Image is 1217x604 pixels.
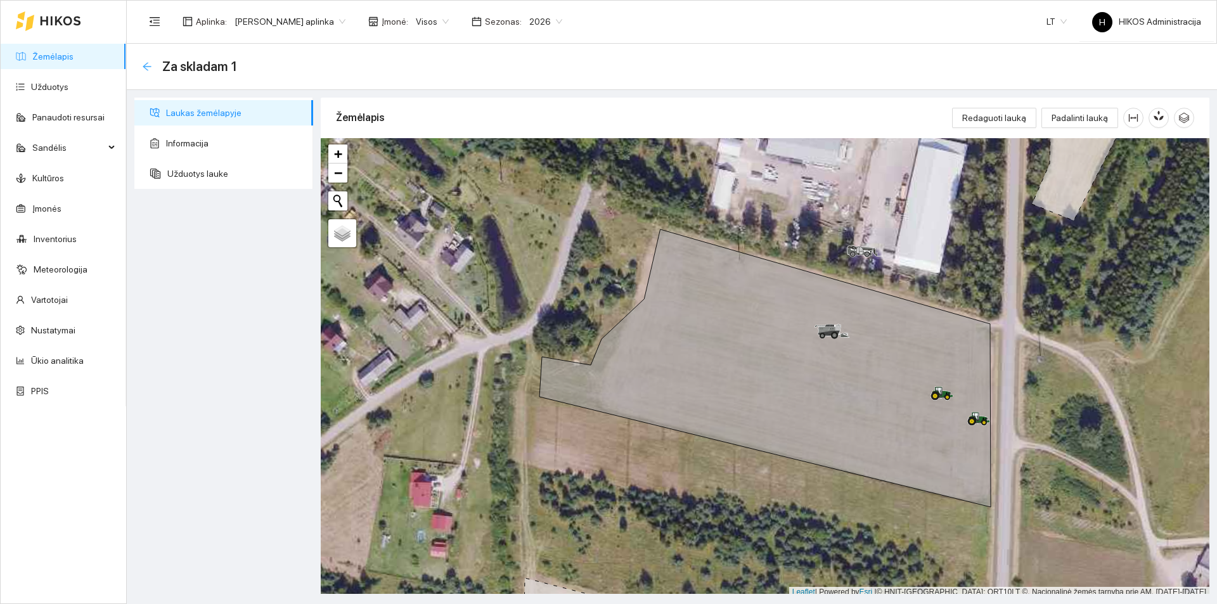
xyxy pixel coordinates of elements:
span: 2026 [529,12,562,31]
a: Esri [860,588,873,596]
span: Sandėlis [32,135,105,160]
a: Layers [328,219,356,247]
a: Meteorologija [34,264,87,274]
span: calendar [472,16,482,27]
a: Užduotys [31,82,68,92]
a: Įmonės [32,203,61,214]
span: Padalinti lauką [1052,111,1108,125]
span: Įmonė : [382,15,408,29]
a: Redaguoti lauką [952,113,1036,123]
span: Visos [416,12,449,31]
button: Redaguoti lauką [952,108,1036,128]
span: arrow-left [142,61,152,72]
span: − [334,165,342,181]
span: H [1099,12,1105,32]
span: Redaguoti lauką [962,111,1026,125]
div: | Powered by © HNIT-[GEOGRAPHIC_DATA]; ORT10LT ©, Nacionalinė žemės tarnyba prie AM, [DATE]-[DATE] [789,587,1209,598]
span: Užduotys lauke [167,161,303,186]
a: Padalinti lauką [1041,113,1118,123]
span: Sezonas : [485,15,522,29]
span: Informacija [166,131,303,156]
span: Laukas žemėlapyje [166,100,303,125]
a: Leaflet [792,588,815,596]
span: Za skladam 1 [162,56,238,77]
div: Žemėlapis [336,100,952,136]
span: Jerzy Gvozdovicz aplinka [235,12,345,31]
span: shop [368,16,378,27]
span: LT [1046,12,1067,31]
span: + [334,146,342,162]
a: Panaudoti resursai [32,112,105,122]
a: Zoom in [328,145,347,164]
span: HIKOS Administracija [1092,16,1201,27]
span: | [875,588,877,596]
a: Nustatymai [31,325,75,335]
a: Žemėlapis [32,51,74,61]
a: Vartotojai [31,295,68,305]
a: PPIS [31,386,49,396]
div: Atgal [142,61,152,72]
button: column-width [1123,108,1143,128]
span: layout [183,16,193,27]
span: menu-fold [149,16,160,27]
a: Kultūros [32,173,64,183]
button: Padalinti lauką [1041,108,1118,128]
button: Initiate a new search [328,191,347,210]
span: column-width [1124,113,1143,123]
span: Aplinka : [196,15,227,29]
a: Inventorius [34,234,77,244]
a: Ūkio analitika [31,356,84,366]
a: Zoom out [328,164,347,183]
button: menu-fold [142,9,167,34]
